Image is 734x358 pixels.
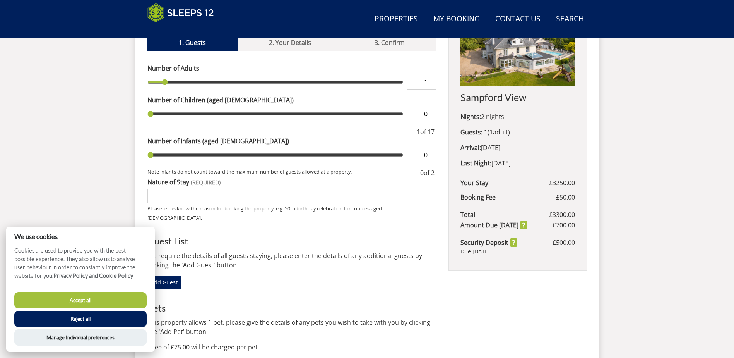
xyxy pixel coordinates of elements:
span: 50.00 [559,193,575,201]
label: Nature of Stay [147,177,436,187]
a: Contact Us [492,10,544,28]
h2: Sampford View [460,92,575,103]
button: Manage Individual preferences [14,329,147,346]
span: 1 [417,127,420,136]
label: Number of Children (aged [DEMOGRAPHIC_DATA]) [147,95,436,105]
button: Reject all [14,311,147,327]
img: Sleeps 12 [147,3,214,22]
p: A fee of £75.00 will be charged per pet. [147,343,436,352]
strong: Nights: [460,112,481,121]
p: [DATE] [460,143,575,152]
p: We require the details of all guests staying, please enter the details of any additional guests b... [147,251,436,270]
span: £ [553,220,575,230]
button: Accept all [14,292,147,308]
span: 3250.00 [553,179,575,187]
span: £ [553,238,575,247]
label: Number of Infants (aged [DEMOGRAPHIC_DATA]) [147,136,436,146]
strong: Amount Due [DATE] [460,220,527,230]
a: 2. Your Details [238,34,343,51]
span: 1 [489,128,493,136]
span: adult [489,128,508,136]
div: of 17 [415,127,436,136]
strong: Last Night: [460,159,491,167]
span: ( ) [484,128,510,136]
a: Search [553,10,587,28]
p: 2 nights [460,112,575,121]
strong: Arrival: [460,143,481,152]
a: 1. Guests [147,34,238,51]
a: Add Guest [147,276,181,289]
strong: Security Deposit [460,238,517,247]
span: 700.00 [556,221,575,229]
span: £ [549,178,575,188]
small: Note infants do not count toward the maximum number of guests allowed at a property. [147,168,419,177]
a: 3. Confirm [343,34,436,51]
strong: 1 [484,128,488,136]
p: Cookies are used to provide you with the best possible experience. They also allow us to analyse ... [6,246,155,286]
span: £ [556,193,575,202]
span: £ [549,210,575,219]
strong: Total [460,210,549,219]
strong: Booking Fee [460,193,556,202]
div: Due [DATE] [460,247,575,256]
h2: We use cookies [6,233,155,240]
p: [DATE] [460,158,575,168]
strong: Guests: [460,128,482,136]
div: of 2 [419,168,436,177]
span: 500.00 [556,238,575,247]
iframe: Customer reviews powered by Trustpilot [144,27,225,34]
span: 3300.00 [553,210,575,219]
small: Please let us know the reason for booking the property, e.g. 50th birthday celebration for couple... [147,205,382,221]
a: Properties [371,10,421,28]
a: Privacy Policy and Cookie Policy [53,272,133,279]
h3: Guest List [147,236,436,246]
a: My Booking [430,10,483,28]
label: Number of Adults [147,64,436,73]
img: An image of 'Sampford View' [460,12,575,86]
span: 0 [420,169,424,177]
p: This property allows 1 pet, please give the details of any pets you wish to take with you by clic... [147,318,436,336]
strong: Your Stay [460,178,549,188]
h3: Pets [147,303,436,313]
